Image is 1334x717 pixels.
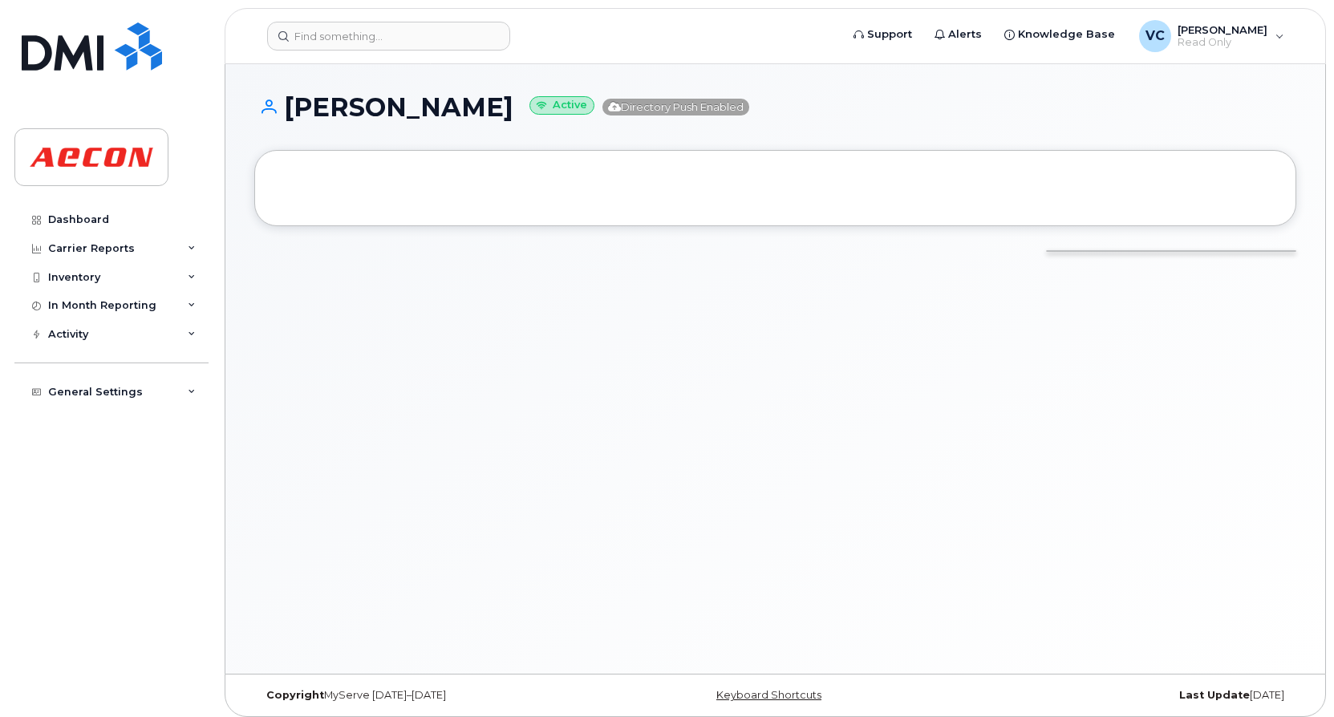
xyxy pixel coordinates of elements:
[949,689,1296,702] div: [DATE]
[254,93,1296,121] h1: [PERSON_NAME]
[254,689,602,702] div: MyServe [DATE]–[DATE]
[1179,689,1250,701] strong: Last Update
[716,689,821,701] a: Keyboard Shortcuts
[266,689,324,701] strong: Copyright
[602,99,749,115] span: Directory Push Enabled
[529,96,594,115] small: Active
